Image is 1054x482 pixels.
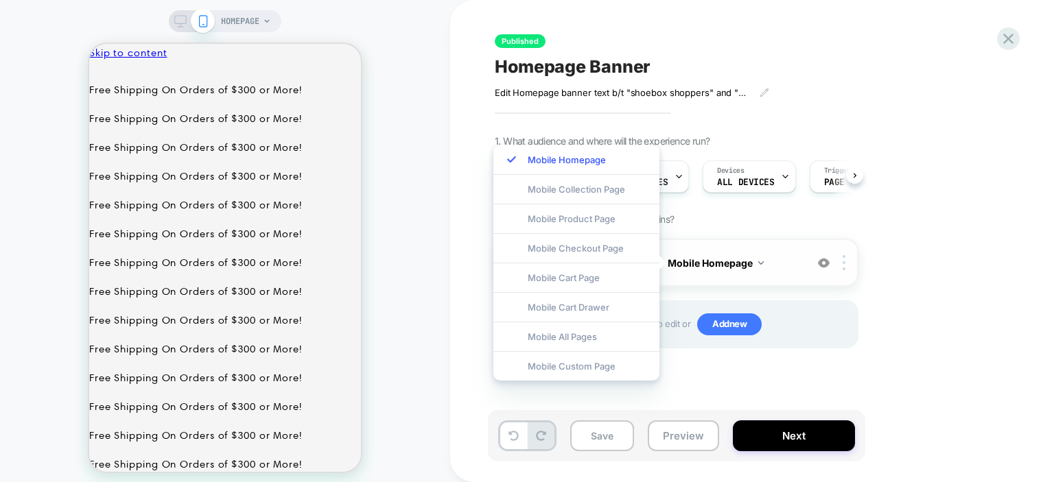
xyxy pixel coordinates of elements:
span: Add new [697,313,762,335]
img: blue checkmark [507,155,516,164]
button: Next [733,420,855,451]
span: Edit Homepage banner text b/t "shoebox shoppers" and "ministry shoppers" [495,87,749,98]
button: Mobile Homepage [668,253,764,273]
span: 1. What audience and where will the experience run? [495,135,710,147]
span: Trigger [824,166,851,176]
span: Published [495,34,546,48]
span: Editing : [537,253,799,273]
img: down arrow [758,261,764,265]
div: Mobile All Pages [493,322,659,351]
img: crossed eye [818,257,830,269]
div: Mobile Cart Page [493,263,659,292]
div: Mobile Product Page [493,204,659,233]
div: Mobile Collection Page [493,174,659,204]
div: Mobile Cart Drawer [493,292,659,322]
span: Devices [717,166,744,176]
span: ALL DEVICES [717,178,774,187]
button: Save [570,420,634,451]
div: Mobile Checkout Page [493,233,659,263]
span: HOMEPAGE [221,10,259,32]
button: Preview [648,420,719,451]
span: Homepage Banner [495,56,651,77]
span: Page Load [824,178,871,187]
div: Mobile Homepage [493,145,659,174]
span: Hover on a section in order to edit or [544,313,850,335]
img: close [843,255,845,270]
div: Mobile Custom Page [493,351,659,381]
